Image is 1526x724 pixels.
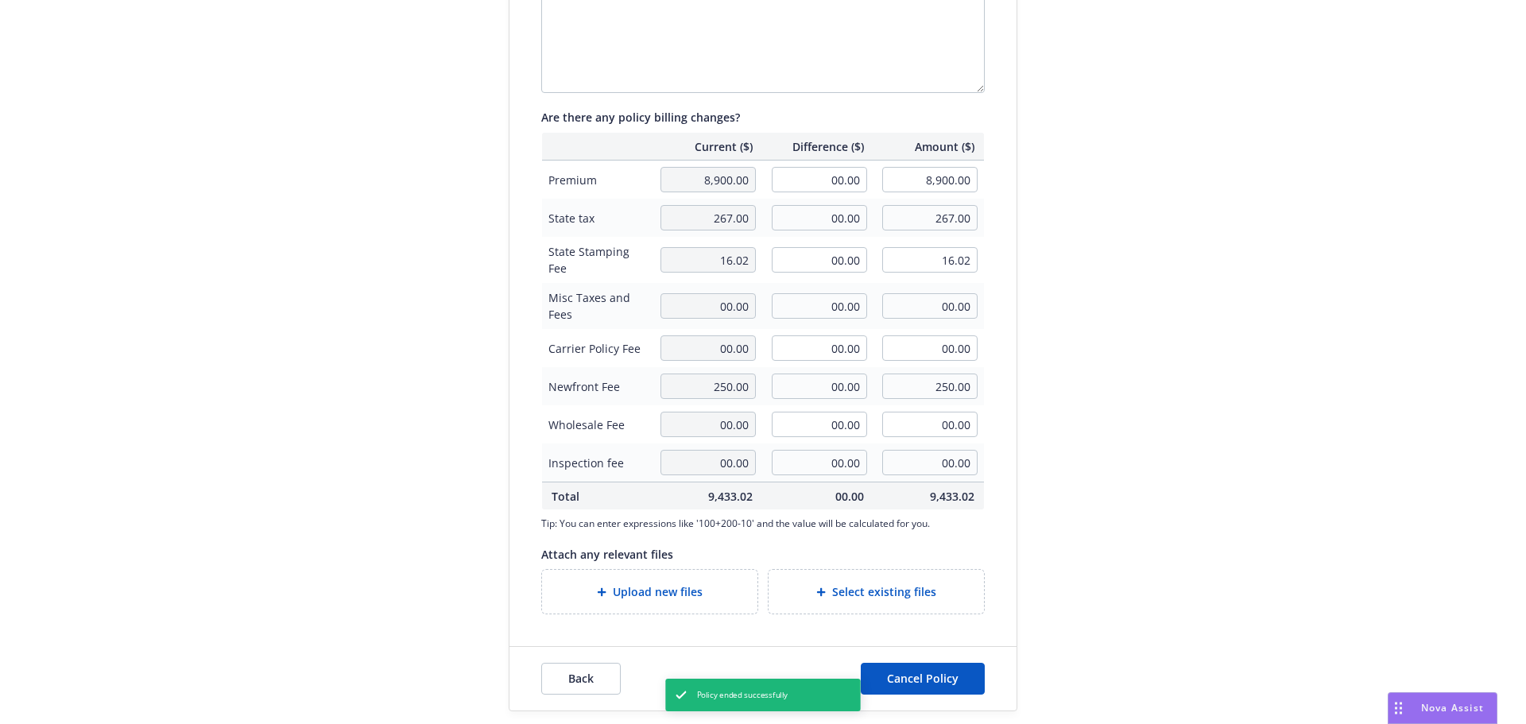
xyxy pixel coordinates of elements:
[1389,693,1408,723] div: Drag to move
[861,663,985,695] button: Cancel Policy
[541,517,985,530] span: Tip: You can enter expressions like '100+200-10' and the value will be calculated for you.
[660,138,753,155] span: Current ($)
[1421,701,1484,714] span: Nova Assist
[548,416,645,433] span: Wholesale Fee
[568,671,594,686] span: Back
[548,340,645,357] span: Carrier Policy Fee
[548,378,645,395] span: Newfront Fee
[768,569,985,614] div: Select existing files
[660,488,753,505] span: 9,433.02
[541,663,621,695] button: Back
[772,488,864,505] span: 00.00
[541,110,740,125] span: Are there any policy billing changes?
[552,488,641,505] span: Total
[697,689,788,701] span: Policy ended successfully
[541,569,758,614] div: Upload new files
[548,210,645,226] span: State tax
[883,488,975,505] span: 9,433.02
[541,547,673,562] span: Attach any relevant files
[832,583,936,600] span: Select existing files
[883,138,975,155] span: Amount ($)
[548,172,645,188] span: Premium
[548,455,645,471] span: Inspection fee
[1388,692,1497,724] button: Nova Assist
[548,243,645,277] span: State Stamping Fee
[548,289,645,323] span: Misc Taxes and Fees
[772,138,864,155] span: Difference ($)
[887,671,959,686] span: Cancel Policy
[613,583,703,600] span: Upload new files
